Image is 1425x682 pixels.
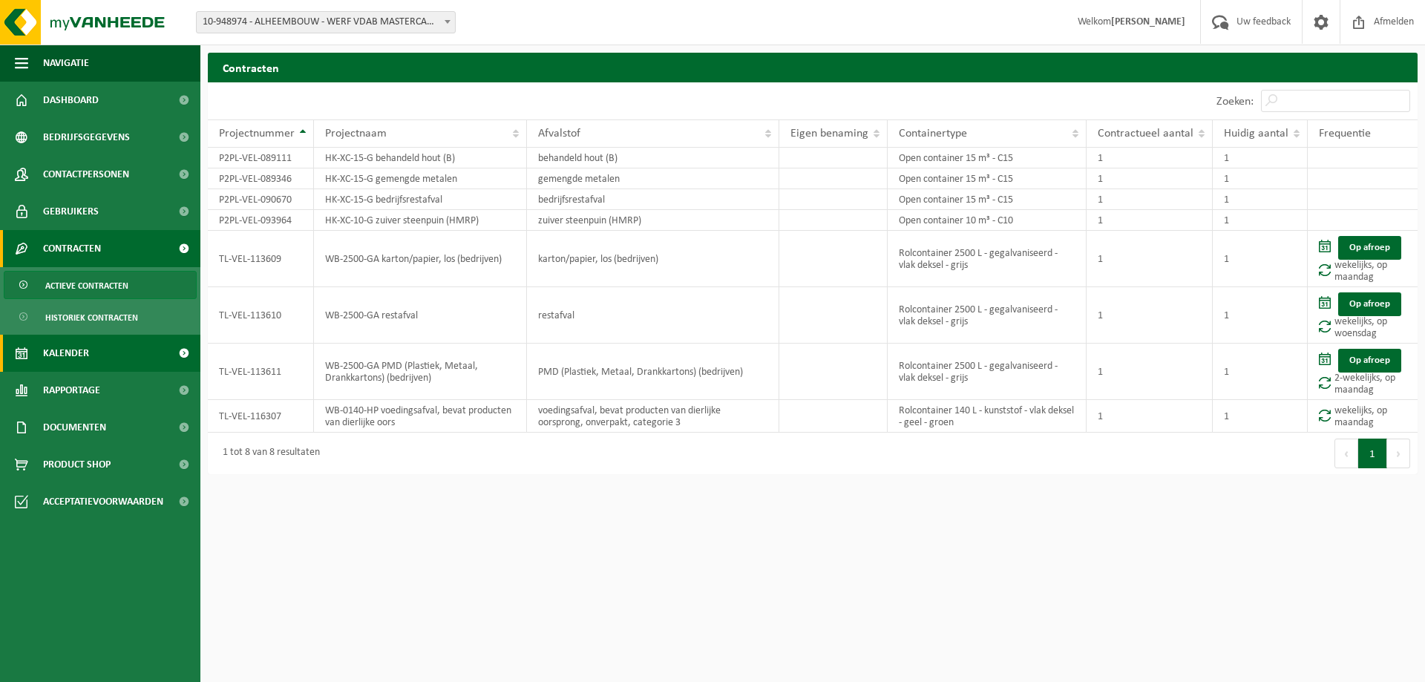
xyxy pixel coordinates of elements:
[1308,344,1418,400] td: 2-wekelijks, op maandag
[314,148,527,168] td: HK-XC-15-G behandeld hout (B)
[1319,128,1371,140] span: Frequentie
[1087,148,1213,168] td: 1
[325,128,387,140] span: Projectnaam
[1224,128,1288,140] span: Huidig aantal
[1087,287,1213,344] td: 1
[215,440,320,467] div: 1 tot 8 van 8 resultaten
[888,231,1087,287] td: Rolcontainer 2500 L - gegalvaniseerd - vlak deksel - grijs
[4,271,197,299] a: Actieve contracten
[314,344,527,400] td: WB-2500-GA PMD (Plastiek, Metaal, Drankkartons) (bedrijven)
[43,156,129,193] span: Contactpersonen
[899,128,967,140] span: Containertype
[208,168,314,189] td: P2PL-VEL-089346
[45,272,128,300] span: Actieve contracten
[45,304,138,332] span: Historiek contracten
[43,446,111,483] span: Product Shop
[43,193,99,230] span: Gebruikers
[1087,168,1213,189] td: 1
[1087,344,1213,400] td: 1
[888,148,1087,168] td: Open container 15 m³ - C15
[1098,128,1193,140] span: Contractueel aantal
[208,344,314,400] td: TL-VEL-113611
[1308,287,1418,344] td: wekelijks, op woensdag
[314,168,527,189] td: HK-XC-15-G gemengde metalen
[43,372,100,409] span: Rapportage
[1087,210,1213,231] td: 1
[527,168,779,189] td: gemengde metalen
[527,231,779,287] td: karton/papier, los (bedrijven)
[1087,400,1213,433] td: 1
[527,400,779,433] td: voedingsafval, bevat producten van dierlijke oorsprong, onverpakt, categorie 3
[1216,96,1254,108] label: Zoeken:
[1213,344,1308,400] td: 1
[1087,189,1213,210] td: 1
[4,303,197,331] a: Historiek contracten
[888,168,1087,189] td: Open container 15 m³ - C15
[527,210,779,231] td: zuiver steenpuin (HMRP)
[1338,292,1401,316] a: Op afroep
[208,400,314,433] td: TL-VEL-116307
[1111,16,1185,27] strong: [PERSON_NAME]
[43,230,101,267] span: Contracten
[314,231,527,287] td: WB-2500-GA karton/papier, los (bedrijven)
[888,189,1087,210] td: Open container 15 m³ - C15
[208,231,314,287] td: TL-VEL-113609
[219,128,295,140] span: Projectnummer
[888,210,1087,231] td: Open container 10 m³ - C10
[208,210,314,231] td: P2PL-VEL-093964
[196,11,456,33] span: 10-948974 - ALHEEMBOUW - WERF VDAB MASTERCAMPUS ROESELARE WDB0009 - ROESELARE
[314,400,527,433] td: WB-0140-HP voedingsafval, bevat producten van dierlijke oors
[527,287,779,344] td: restafval
[1213,287,1308,344] td: 1
[208,287,314,344] td: TL-VEL-113610
[1338,236,1401,260] a: Op afroep
[538,128,580,140] span: Afvalstof
[1387,439,1410,468] button: Next
[197,12,455,33] span: 10-948974 - ALHEEMBOUW - WERF VDAB MASTERCAMPUS ROESELARE WDB0009 - ROESELARE
[43,409,106,446] span: Documenten
[1338,349,1401,373] a: Op afroep
[527,148,779,168] td: behandeld hout (B)
[1334,439,1358,468] button: Previous
[888,287,1087,344] td: Rolcontainer 2500 L - gegalvaniseerd - vlak deksel - grijs
[1213,210,1308,231] td: 1
[314,189,527,210] td: HK-XC-15-G bedrijfsrestafval
[314,210,527,231] td: HK-XC-10-G zuiver steenpuin (HMRP)
[314,287,527,344] td: WB-2500-GA restafval
[208,148,314,168] td: P2PL-VEL-089111
[43,45,89,82] span: Navigatie
[1213,148,1308,168] td: 1
[1087,231,1213,287] td: 1
[1213,168,1308,189] td: 1
[43,119,130,156] span: Bedrijfsgegevens
[1358,439,1387,468] button: 1
[1308,400,1418,433] td: wekelijks, op maandag
[527,344,779,400] td: PMD (Plastiek, Metaal, Drankkartons) (bedrijven)
[43,483,163,520] span: Acceptatievoorwaarden
[527,189,779,210] td: bedrijfsrestafval
[208,189,314,210] td: P2PL-VEL-090670
[208,53,1418,82] h2: Contracten
[1213,189,1308,210] td: 1
[1308,231,1418,287] td: wekelijks, op maandag
[43,82,99,119] span: Dashboard
[1213,400,1308,433] td: 1
[43,335,89,372] span: Kalender
[888,344,1087,400] td: Rolcontainer 2500 L - gegalvaniseerd - vlak deksel - grijs
[790,128,868,140] span: Eigen benaming
[1213,231,1308,287] td: 1
[888,400,1087,433] td: Rolcontainer 140 L - kunststof - vlak deksel - geel - groen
